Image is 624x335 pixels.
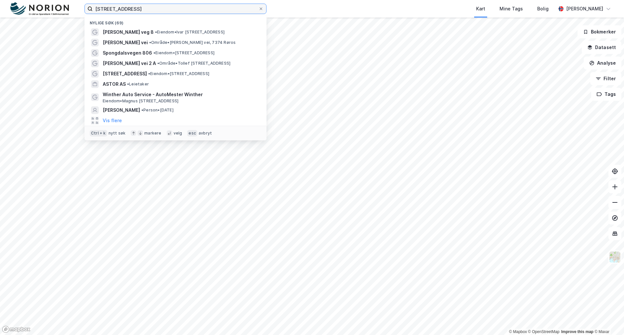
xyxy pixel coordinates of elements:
[153,50,155,55] span: •
[609,251,621,263] img: Z
[90,130,107,136] div: Ctrl + k
[93,4,258,14] input: Søk på adresse, matrikkel, gårdeiere, leietakere eller personer
[141,108,143,112] span: •
[149,40,151,45] span: •
[500,5,523,13] div: Mine Tags
[187,130,197,136] div: esc
[148,71,150,76] span: •
[578,25,621,38] button: Bokmerker
[157,61,159,66] span: •
[84,15,266,27] div: Nylige søk (69)
[103,80,126,88] span: ASTOR AS
[103,59,156,67] span: [PERSON_NAME] vei 2 A
[127,82,129,86] span: •
[566,5,603,13] div: [PERSON_NAME]
[591,88,621,101] button: Tags
[103,49,152,57] span: Spongdalsvegen 806
[591,304,624,335] iframe: Chat Widget
[103,106,140,114] span: [PERSON_NAME]
[155,30,157,34] span: •
[103,70,147,78] span: [STREET_ADDRESS]
[2,326,31,333] a: Mapbox homepage
[157,61,230,66] span: Område • Tollef [STREET_ADDRESS]
[148,71,209,76] span: Eiendom • [STREET_ADDRESS]
[103,28,154,36] span: [PERSON_NAME] veg 8
[141,108,174,113] span: Person • [DATE]
[109,131,126,136] div: nytt søk
[103,39,148,46] span: [PERSON_NAME] vei
[127,82,149,87] span: Leietaker
[103,91,259,98] span: Winther Auto Service - AutoMester Winther
[537,5,549,13] div: Bolig
[153,50,214,56] span: Eiendom • [STREET_ADDRESS]
[509,329,527,334] a: Mapbox
[155,30,225,35] span: Eiendom • Ivar [STREET_ADDRESS]
[476,5,485,13] div: Kart
[561,329,593,334] a: Improve this map
[582,41,621,54] button: Datasett
[528,329,560,334] a: OpenStreetMap
[584,57,621,70] button: Analyse
[144,131,161,136] div: markere
[103,98,178,104] span: Eiendom • Magnus [STREET_ADDRESS]
[174,131,182,136] div: velg
[149,40,236,45] span: Område • [PERSON_NAME] vei, 7374 Røros
[103,117,122,124] button: Vis flere
[590,72,621,85] button: Filter
[10,2,69,16] img: norion-logo.80e7a08dc31c2e691866.png
[199,131,212,136] div: avbryt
